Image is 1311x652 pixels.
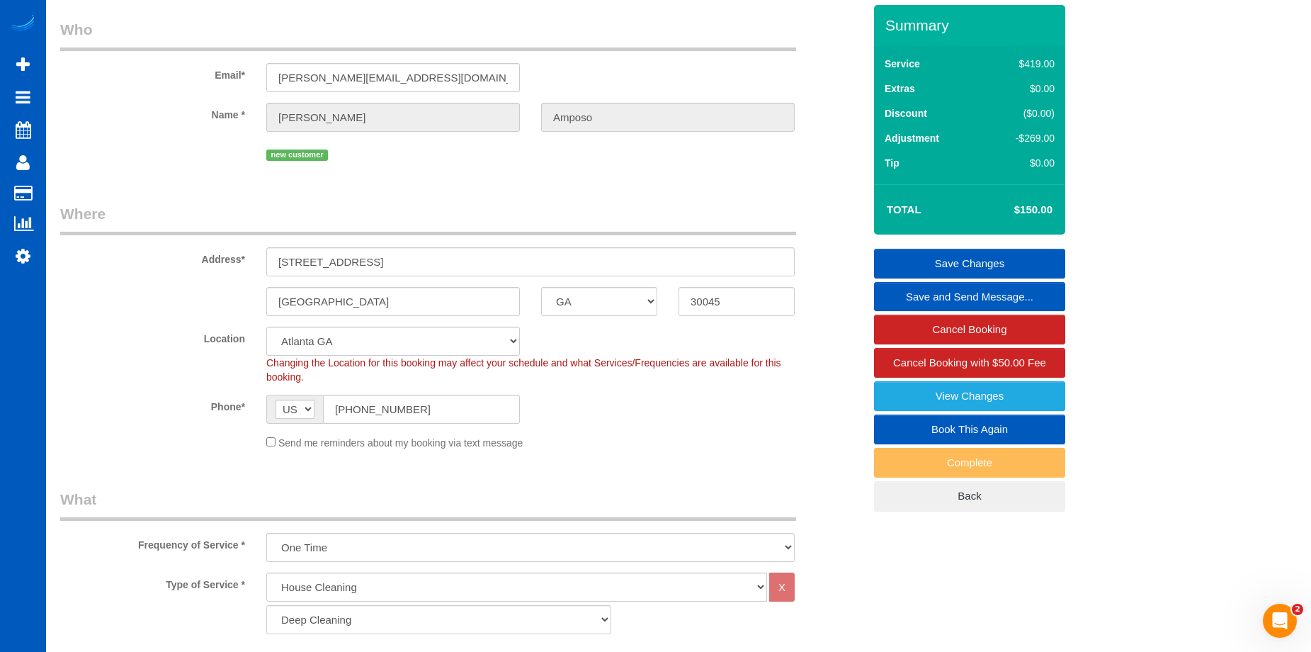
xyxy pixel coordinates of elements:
[885,17,1058,33] h3: Summary
[874,481,1065,511] a: Back
[679,287,795,316] input: Zip Code*
[986,131,1055,145] div: -$269.00
[60,489,796,521] legend: What
[1263,604,1297,638] iframe: Intercom live chat
[323,395,520,424] input: Phone*
[266,150,328,161] span: new customer
[874,315,1065,344] a: Cancel Booking
[986,106,1055,120] div: ($0.00)
[887,203,921,215] strong: Total
[885,131,939,145] label: Adjustment
[986,57,1055,71] div: $419.00
[50,395,256,414] label: Phone*
[60,19,796,51] legend: Who
[278,437,523,449] span: Send me reminders about my booking via text message
[885,81,915,96] label: Extras
[986,156,1055,170] div: $0.00
[874,415,1065,444] a: Book This Again
[874,249,1065,279] a: Save Changes
[266,103,520,132] input: First Name*
[893,356,1046,369] span: Cancel Booking with $50.00 Fee
[266,357,781,383] span: Changing the Location for this booking may affect your schedule and what Services/Frequencies are...
[50,533,256,552] label: Frequency of Service *
[60,203,796,235] legend: Where
[50,327,256,346] label: Location
[885,156,899,170] label: Tip
[50,103,256,122] label: Name *
[972,204,1052,216] h4: $150.00
[874,381,1065,411] a: View Changes
[266,287,520,316] input: City*
[266,63,520,92] input: Email*
[1292,604,1303,615] span: 2
[50,573,256,592] label: Type of Service *
[50,247,256,266] label: Address*
[986,81,1055,96] div: $0.00
[541,103,795,132] input: Last Name*
[50,63,256,82] label: Email*
[874,282,1065,312] a: Save and Send Message...
[885,106,927,120] label: Discount
[8,14,37,34] img: Automaid Logo
[874,348,1065,378] a: Cancel Booking with $50.00 Fee
[885,57,920,71] label: Service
